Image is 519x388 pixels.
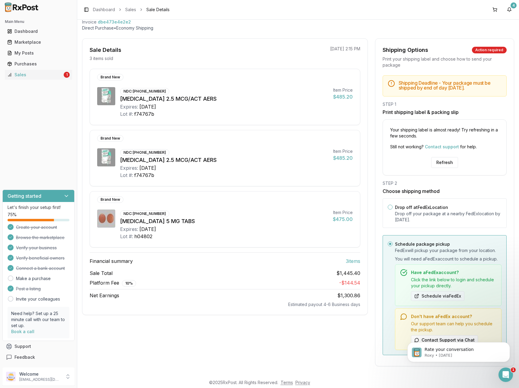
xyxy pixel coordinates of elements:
p: [EMAIL_ADDRESS][DOMAIN_NAME] [19,377,61,382]
div: Item Price [333,210,353,216]
span: $1,445.40 [336,270,360,277]
div: Item Price [333,148,353,154]
div: Shipping Options [383,46,428,54]
h3: Print shipping label & packing slip [383,109,507,116]
p: 3 items sold [90,55,113,62]
img: Spiriva Respimat 2.5 MCG/ACT AERS [97,148,115,166]
div: Brand New [97,74,123,80]
span: Click the link below to login and schedule your pickup directly. [411,277,496,289]
div: Dashboard [7,28,70,34]
button: My Posts [2,48,75,58]
div: Lot #: [120,172,133,179]
span: Browse the marketplace [16,235,65,241]
span: dbe473e4e2e2 [98,19,131,25]
span: - $144.54 [339,280,360,286]
button: 4 [505,5,514,14]
h3: Choose shipping method [383,188,507,195]
span: Financial summary [90,257,133,265]
button: Purchases [2,59,75,69]
span: Connect a bank account [16,265,65,271]
a: Purchases [5,58,72,69]
span: Sale Details [146,7,170,13]
a: Terms [281,380,293,385]
img: Spiriva Respimat 2.5 MCG/ACT AERS [97,87,115,105]
label: Drop off at FedEx Location [395,205,448,210]
iframe: Intercom notifications message [398,330,519,372]
div: Item Price [333,87,353,93]
div: Purchases [7,61,70,67]
div: f74767b [134,110,154,118]
a: Make a purchase [16,276,51,282]
span: Sale Total [90,270,113,277]
p: Let's finish your setup first! [8,204,69,210]
div: Expires: [120,103,138,110]
span: Feedback [14,354,35,360]
span: Net Earnings [90,292,119,299]
div: Lot #: [120,233,133,240]
div: Estimated payout 4-6 Business days [90,301,360,308]
div: [MEDICAL_DATA] 2.5 MCG/ACT AERS [120,95,328,103]
button: Dashboard [2,27,75,36]
a: Book a call [11,329,34,334]
a: Marketplace [5,37,72,48]
div: $485.20 [333,154,353,162]
h5: Shipping Deadline - Your package must be shipped by end of day [DATE] . [399,80,501,90]
div: STEP 1 [383,101,507,107]
div: $475.00 [333,216,353,223]
div: $485.20 [333,93,353,100]
div: [MEDICAL_DATA] 5 MG TABS [120,217,328,226]
iframe: Intercom live chat [498,367,513,382]
div: Sale Details [90,46,121,54]
button: Support [2,341,75,352]
div: Print your shipping label and choose how to send your package [383,56,507,68]
span: Verify your business [16,245,57,251]
div: 10 % [122,280,136,287]
span: Create your account [16,224,57,230]
button: Feedback [2,352,75,363]
img: User avatar [6,372,16,381]
span: You will need a FedEx account to schedule a pickup. [395,256,501,262]
img: Tradjenta 5 MG TABS [97,210,115,228]
span: 3 item s [346,257,360,265]
div: 1 [64,72,70,78]
div: Brand New [97,196,123,203]
div: Brand New [97,135,123,142]
div: Marketplace [7,39,70,45]
p: FedEx will pickup your package from your location. [395,248,501,254]
p: [DATE] 2:15 PM [330,46,360,52]
div: Expires: [120,226,138,233]
label: Schedule package pickup [395,241,450,247]
p: Welcome [19,371,61,377]
div: [DATE] [139,103,156,110]
div: Sales [7,72,62,78]
span: Our support team can help you schedule the pickup. [411,321,496,333]
span: Platform Fee [90,279,136,287]
div: h04802 [134,233,152,240]
h3: Getting started [8,192,41,200]
div: [DATE] [139,226,156,233]
p: Direct Purchase • Economy Shipping [82,25,514,31]
span: $1,300.86 [337,292,360,298]
img: RxPost Logo [2,2,41,12]
div: My Posts [7,50,70,56]
span: Don't have a FedEx account? [411,314,472,320]
span: Post a listing [16,286,41,292]
span: 1 [511,367,516,372]
a: My Posts [5,48,72,58]
a: Invite your colleagues [16,296,60,302]
div: Action required [472,47,507,53]
a: Sales [125,7,136,13]
button: Refresh [431,157,458,168]
h2: Main Menu [5,19,72,24]
div: [DATE] [139,164,156,172]
nav: breadcrumb [93,7,170,13]
div: Invoice [82,19,97,25]
a: Sales1 [5,69,72,80]
div: f74767b [134,172,154,179]
div: [MEDICAL_DATA] 2.5 MCG/ACT AERS [120,156,328,164]
span: 75 % [8,212,17,218]
span: Have a FedEx account? [411,270,459,276]
p: Still not working? for help. [390,144,499,150]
